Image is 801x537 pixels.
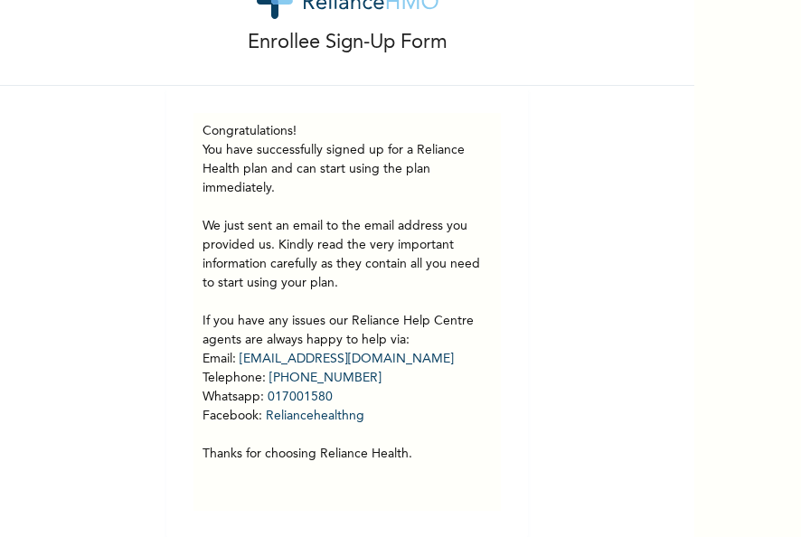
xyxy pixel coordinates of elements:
p: Enrollee Sign-Up Form [248,28,448,58]
a: [EMAIL_ADDRESS][DOMAIN_NAME] [240,353,454,365]
h3: Congratulations! [203,122,492,141]
a: Reliancehealthng [266,410,364,422]
p: You have successfully signed up for a Reliance Health plan and can start using the plan immediate... [203,141,492,464]
a: [PHONE_NUMBER] [269,372,382,384]
a: 017001580 [268,391,333,403]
